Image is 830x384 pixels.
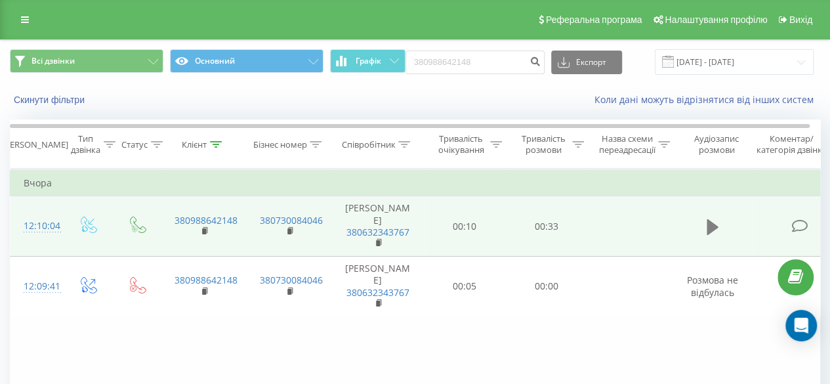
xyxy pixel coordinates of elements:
span: Графік [356,56,381,66]
span: Розмова не відбулась [687,274,738,298]
div: Open Intercom Messenger [785,310,817,341]
button: Графік [330,49,405,73]
span: Вихід [789,14,812,25]
div: Тривалість очікування [435,133,487,156]
div: 12:09:41 [24,274,50,299]
td: [PERSON_NAME] [332,257,424,317]
div: Назва схеми переадресації [598,133,655,156]
div: Аудіозапис розмови [684,133,748,156]
span: Всі дзвінки [31,56,75,66]
button: Скинути фільтри [10,94,91,106]
div: Коментар/категорія дзвінка [753,133,830,156]
td: 00:10 [424,196,506,257]
a: 380730084046 [260,274,323,286]
button: Експорт [551,51,622,74]
td: 00:33 [506,196,588,257]
a: 380632343767 [346,226,409,238]
td: [PERSON_NAME] [332,196,424,257]
div: Бізнес номер [253,139,306,150]
a: 380988642148 [175,214,238,226]
span: Налаштування профілю [665,14,767,25]
div: Тип дзвінка [71,133,100,156]
div: Статус [121,139,148,150]
span: Реферальна програма [546,14,642,25]
a: 380632343767 [346,286,409,299]
div: Співробітник [341,139,395,150]
a: 380988642148 [175,274,238,286]
button: Всі дзвінки [10,49,163,73]
div: Клієнт [182,139,207,150]
div: Тривалість розмови [517,133,569,156]
a: Коли дані можуть відрізнятися вiд інших систем [594,93,820,106]
td: 00:05 [424,257,506,317]
div: 12:10:04 [24,213,50,239]
button: Основний [170,49,323,73]
a: 380730084046 [260,214,323,226]
input: Пошук за номером [405,51,545,74]
td: 00:00 [506,257,588,317]
div: [PERSON_NAME] [2,139,68,150]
